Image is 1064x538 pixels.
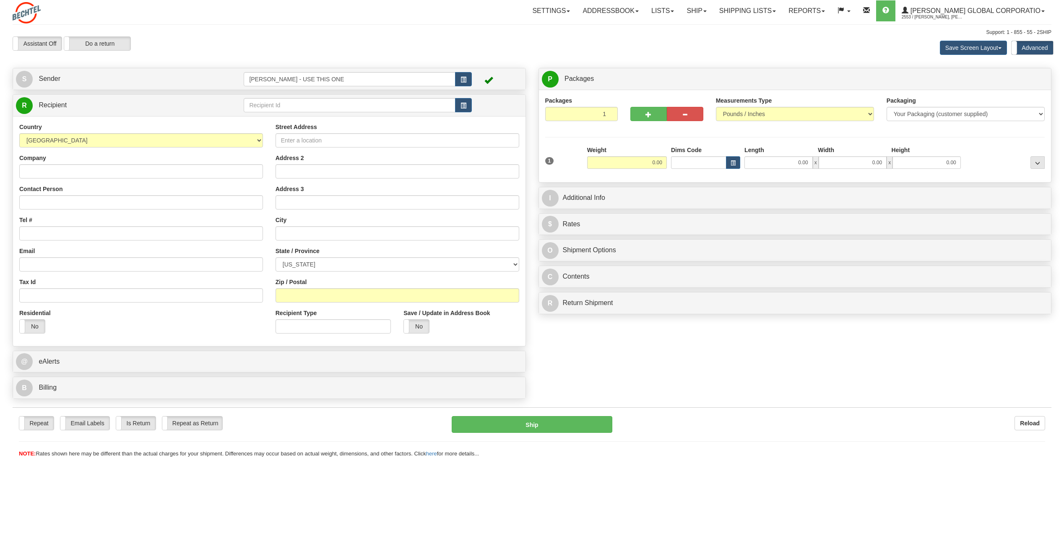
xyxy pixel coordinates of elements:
label: Save / Update in Address Book [403,309,490,317]
label: State / Province [276,247,320,255]
label: Packaging [887,96,916,105]
label: Length [744,146,764,154]
label: Is Return [116,416,156,430]
span: Sender [39,75,60,82]
a: @ eAlerts [16,353,523,370]
input: Sender Id [244,72,455,86]
a: $Rates [542,216,1048,233]
a: P Packages [542,70,1048,88]
label: Assistant Off [13,37,62,50]
label: Height [892,146,910,154]
a: Settings [526,0,576,21]
span: B [16,380,33,396]
span: x [887,156,892,169]
a: IAdditional Info [542,189,1048,207]
span: R [16,97,33,114]
label: Address 2 [276,154,304,162]
label: No [404,320,429,333]
button: Save Screen Layout [940,41,1007,55]
span: Billing [39,384,57,391]
label: Do a return [64,37,130,50]
a: here [426,450,437,457]
label: Contact Person [19,185,62,193]
label: Recipient Type [276,309,317,317]
a: B Billing [16,379,523,396]
button: Reload [1015,416,1045,430]
a: Lists [645,0,680,21]
a: Reports [782,0,831,21]
label: Weight [587,146,606,154]
div: Support: 1 - 855 - 55 - 2SHIP [13,29,1051,36]
input: Enter a location [276,133,519,147]
a: OShipment Options [542,242,1048,259]
label: Dims Code [671,146,702,154]
span: C [542,269,559,285]
a: S Sender [16,70,244,88]
span: [PERSON_NAME] Global Corporatio [908,7,1041,14]
span: R [542,295,559,312]
label: City [276,216,286,224]
span: S [16,71,33,88]
span: $ [542,216,559,233]
label: Country [19,123,42,131]
a: Ship [680,0,713,21]
a: Shipping lists [713,0,782,21]
span: Packages [565,75,594,82]
label: Zip / Postal [276,278,307,286]
img: logo2553.jpg [13,2,41,23]
div: Rates shown here may be different than the actual charges for your shipment. Differences may occu... [13,450,1051,458]
iframe: chat widget [1045,226,1063,312]
label: Measurements Type [716,96,772,105]
input: Recipient Id [244,98,455,112]
a: R Recipient [16,97,219,114]
span: I [542,190,559,207]
label: Tax Id [19,278,36,286]
a: Addressbook [576,0,645,21]
a: [PERSON_NAME] Global Corporatio 2553 / [PERSON_NAME], [PERSON_NAME] [895,0,1051,21]
label: Repeat as Return [162,416,222,430]
label: Repeat [19,416,54,430]
a: CContents [542,268,1048,285]
label: Residential [19,309,51,317]
span: @ [16,353,33,370]
b: Reload [1020,420,1040,427]
span: 1 [545,157,554,165]
div: ... [1030,156,1045,169]
button: Ship [452,416,612,433]
label: Advanced [1012,41,1053,54]
label: No [20,320,45,333]
span: NOTE: [19,450,36,457]
label: Address 3 [276,185,304,193]
label: Packages [545,96,572,105]
span: Recipient [39,101,67,109]
label: Email [19,247,35,255]
a: RReturn Shipment [542,295,1048,312]
span: eAlerts [39,358,60,365]
span: 2553 / [PERSON_NAME], [PERSON_NAME] [902,13,965,21]
span: x [813,156,819,169]
label: Company [19,154,46,162]
label: Street Address [276,123,317,131]
label: Email Labels [60,416,109,430]
label: Tel # [19,216,32,224]
label: Width [818,146,834,154]
span: O [542,242,559,259]
span: P [542,71,559,88]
